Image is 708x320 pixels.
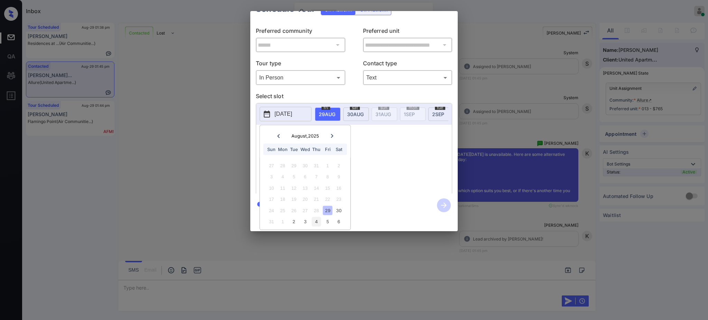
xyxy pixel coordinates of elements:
[322,106,330,110] span: fri
[300,145,310,154] div: Wed
[433,196,455,214] button: btn-next
[262,160,348,227] div: month 2025-08
[256,27,345,38] p: Preferred community
[267,145,276,154] div: Sun
[319,111,335,117] span: 29 AUG
[267,172,276,181] div: Not available Sunday, August 3rd, 2025
[256,59,345,70] p: Tour type
[365,72,451,83] div: Text
[312,161,321,170] div: Not available Thursday, July 31st, 2025
[274,110,292,118] p: [DATE]
[256,92,452,103] p: Select slot
[343,107,369,121] div: date-select
[260,107,311,121] button: [DATE]
[278,161,287,170] div: Not available Monday, July 28th, 2025
[267,161,276,170] div: Not available Sunday, July 27th, 2025
[278,183,287,192] div: Not available Monday, August 11th, 2025
[435,106,445,110] span: tue
[347,111,364,117] span: 30 AUG
[334,161,343,170] div: Not available Saturday, August 2nd, 2025
[300,161,310,170] div: Not available Wednesday, July 30th, 2025
[312,145,321,154] div: Thu
[428,107,454,121] div: date-select
[323,172,332,181] div: Not available Friday, August 8th, 2025
[289,145,299,154] div: Tue
[267,183,276,192] div: Not available Sunday, August 10th, 2025
[334,183,343,192] div: Not available Saturday, August 16th, 2025
[432,111,444,117] span: 2 SEP
[278,145,287,154] div: Mon
[300,172,310,181] div: Not available Wednesday, August 6th, 2025
[350,106,360,110] span: sat
[266,125,452,137] p: *Available time slots
[289,161,299,170] div: Not available Tuesday, July 29th, 2025
[323,161,332,170] div: Not available Friday, August 1st, 2025
[312,172,321,181] div: Not available Thursday, August 7th, 2025
[315,107,341,121] div: date-select
[363,27,453,38] p: Preferred unit
[278,172,287,181] div: Not available Monday, August 4th, 2025
[300,183,310,192] div: Not available Wednesday, August 13th, 2025
[363,59,453,70] p: Contact type
[323,145,332,154] div: Fri
[289,172,299,181] div: Not available Tuesday, August 5th, 2025
[334,172,343,181] div: Not available Saturday, August 9th, 2025
[312,183,321,192] div: Not available Thursday, August 14th, 2025
[334,145,343,154] div: Sat
[291,133,319,139] div: August , 2025
[323,183,332,192] div: Not available Friday, August 15th, 2025
[289,183,299,192] div: Not available Tuesday, August 12th, 2025
[258,72,344,83] div: In Person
